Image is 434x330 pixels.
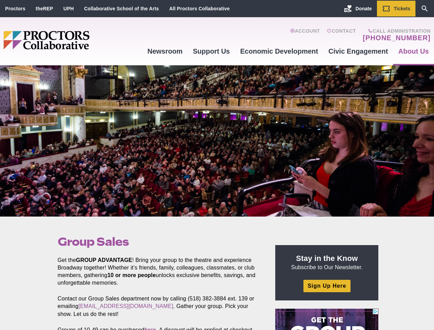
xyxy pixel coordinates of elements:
a: All Proctors Collaborative [169,6,230,11]
p: Get the ! Bring your group to the theatre and experience Broadway together! Whether it’s friends,... [58,256,260,287]
a: [PHONE_NUMBER] [363,34,431,42]
strong: Stay in the Know [296,254,358,263]
a: Donate [339,1,377,16]
span: Tickets [394,6,410,11]
a: Tickets [377,1,415,16]
span: Donate [356,6,372,11]
a: Newsroom [142,42,188,60]
a: Support Us [188,42,235,60]
p: Contact our Group Sales department now by calling (518) 382-3884 ext. 139 or emailing . Gather yo... [58,295,260,318]
a: [EMAIL_ADDRESS][DOMAIN_NAME] [78,303,173,309]
p: Subscribe to Our Newsletter. [283,253,370,271]
a: theREP [36,6,53,11]
a: Sign Up Here [303,280,350,292]
a: Proctors [5,6,25,11]
a: Account [290,28,320,42]
h1: Group Sales [58,235,260,248]
a: UPH [64,6,74,11]
a: Contact [327,28,356,42]
img: Proctors logo [3,31,142,49]
a: Search [415,1,434,16]
a: Civic Engagement [323,42,393,60]
a: About Us [393,42,434,60]
a: Economic Development [235,42,323,60]
span: Call Administration [361,28,431,34]
strong: 10 or more people [108,272,156,278]
strong: GROUP ADVANTAGE [76,257,132,263]
a: Collaborative School of the Arts [84,6,159,11]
